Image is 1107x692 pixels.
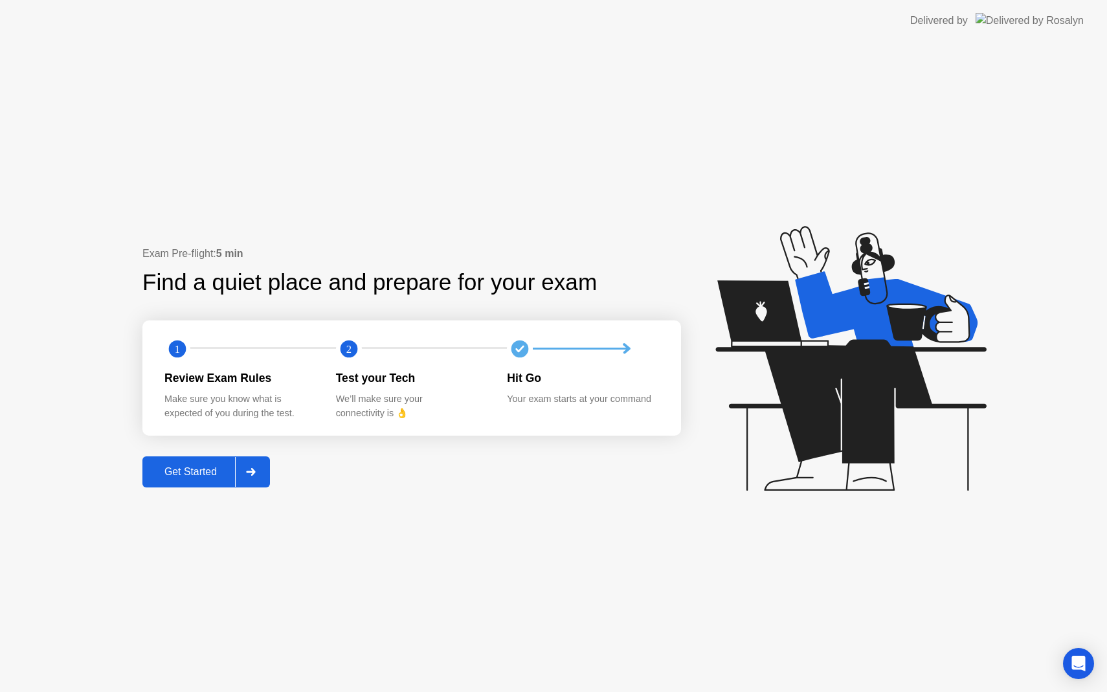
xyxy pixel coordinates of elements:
div: Hit Go [507,370,658,386]
text: 2 [346,342,352,355]
div: Exam Pre-flight: [142,246,681,262]
text: 1 [175,342,180,355]
div: Test your Tech [336,370,487,386]
div: We’ll make sure your connectivity is 👌 [336,392,487,420]
div: Open Intercom Messenger [1063,648,1094,679]
div: Delivered by [910,13,968,28]
div: Your exam starts at your command [507,392,658,407]
div: Find a quiet place and prepare for your exam [142,265,599,300]
div: Get Started [146,466,235,478]
div: Make sure you know what is expected of you during the test. [164,392,315,420]
div: Review Exam Rules [164,370,315,386]
button: Get Started [142,456,270,487]
img: Delivered by Rosalyn [976,13,1084,28]
b: 5 min [216,248,243,259]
